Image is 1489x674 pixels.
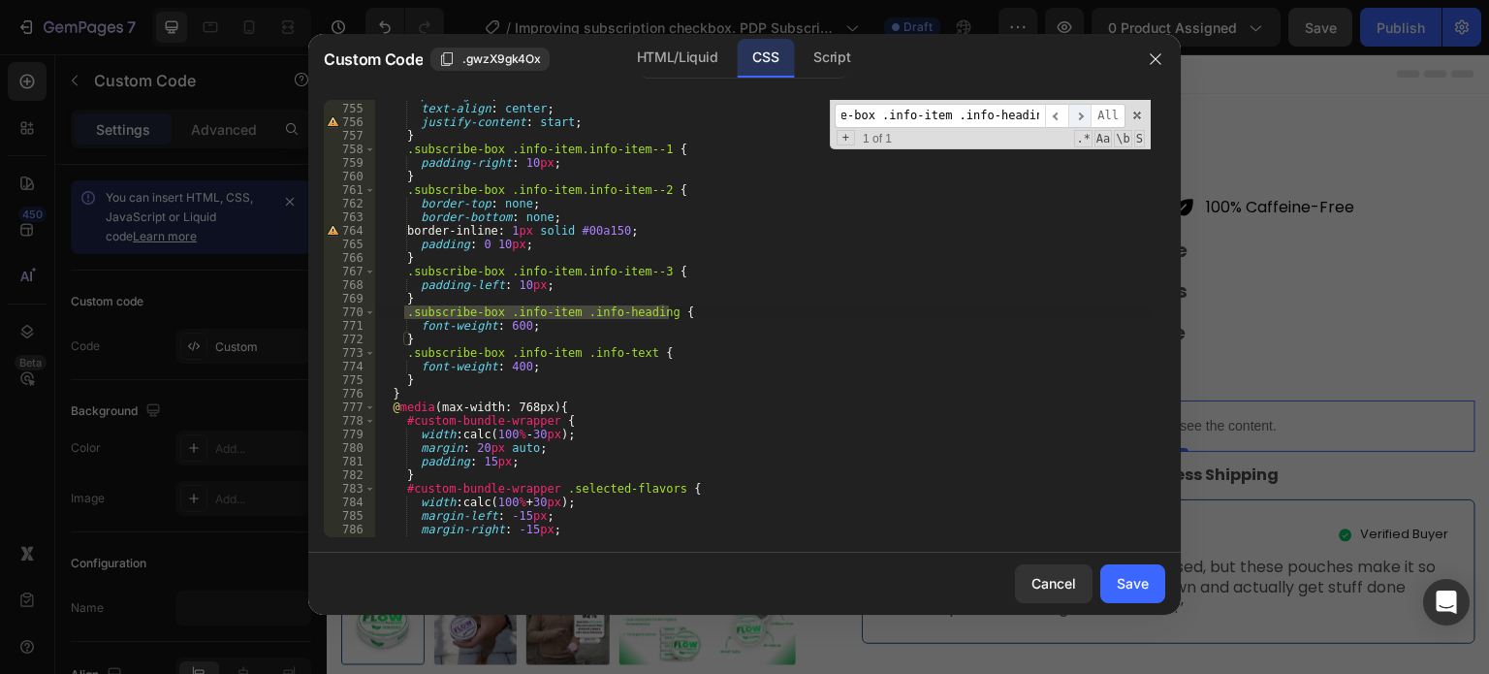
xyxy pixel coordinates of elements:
[324,428,375,441] div: 779
[1114,130,1131,147] span: Whole Word Search
[1423,579,1470,626] div: Open Intercom Messenger
[565,307,788,334] strong: 20 Pouches in Each Can
[835,104,1045,128] input: Search for
[324,509,375,523] div: 785
[324,251,375,265] div: 766
[324,278,375,292] div: 768
[559,319,642,337] div: Custom Code
[324,414,375,428] div: 778
[798,39,866,78] div: Script
[430,48,550,71] button: .gwzX9gk4Ox
[324,523,375,536] div: 786
[837,130,855,145] span: Toggle Replace mode
[324,455,375,468] div: 781
[855,132,900,145] span: 1 of 1
[1091,104,1125,128] span: Alt-Enter
[565,266,859,292] strong: 100% Natural & Non-Addictive
[324,224,375,238] div: 764
[324,129,375,143] div: 757
[1074,130,1092,147] span: RegExp Search
[324,333,375,346] div: 772
[707,411,737,432] img: gempages_528801600827819134-c5eeae40-1761-49e6-ba5c-ec4ef3cc1f1d.png
[561,503,1123,563] p: “I’ve never been great at staying focused, but these pouches make it so much easier. It’s like I ...
[569,144,787,164] p: 100% [MEDICAL_DATA]-Free
[658,471,789,492] p: [PERSON_NAME]
[324,170,375,183] div: 760
[324,305,375,319] div: 770
[324,156,375,170] div: 759
[1031,573,1076,594] div: Cancel
[324,102,375,115] div: 755
[324,319,375,333] div: 771
[324,238,375,251] div: 765
[746,407,1147,435] p: 3-5 Day Express Shipping
[621,39,733,78] div: HTML/Liquid
[1045,104,1068,128] span: ​
[324,360,375,373] div: 774
[324,183,375,197] div: 761
[324,265,375,278] div: 767
[324,536,375,550] div: 787
[324,387,375,401] div: 776
[324,210,375,224] div: 763
[324,373,375,387] div: 775
[634,57,808,74] p: 4.7 │2,500+ Verified Ratings
[324,115,375,129] div: 756
[324,468,375,482] div: 782
[324,441,375,455] div: 780
[324,496,375,509] div: 784
[565,183,861,209] strong: Instantly Enter Your Flow State
[565,224,861,250] strong: Fast & Clean Energy and Focus
[535,80,1149,125] h1: Flow Pouches
[324,48,423,71] span: Custom Code
[324,401,375,414] div: 777
[324,143,375,156] div: 758
[535,362,1149,382] p: Publish the page to see the content.
[462,50,541,68] span: .gwzX9gk4Ox
[324,482,375,496] div: 783
[1015,564,1093,603] button: Cancel
[1100,564,1165,603] button: Save
[1094,130,1112,147] span: CaseSensitive Search
[324,292,375,305] div: 769
[1068,104,1092,128] span: ​
[293,528,376,611] img: Why Choose Flow Pouches
[1117,573,1149,594] div: Save
[737,39,794,78] div: CSS
[324,197,375,210] div: 762
[324,346,375,360] div: 773
[1134,130,1145,147] span: Search In Selection
[880,144,1029,164] p: 100% Caffeine-Free
[1033,472,1122,489] p: Verified Buyer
